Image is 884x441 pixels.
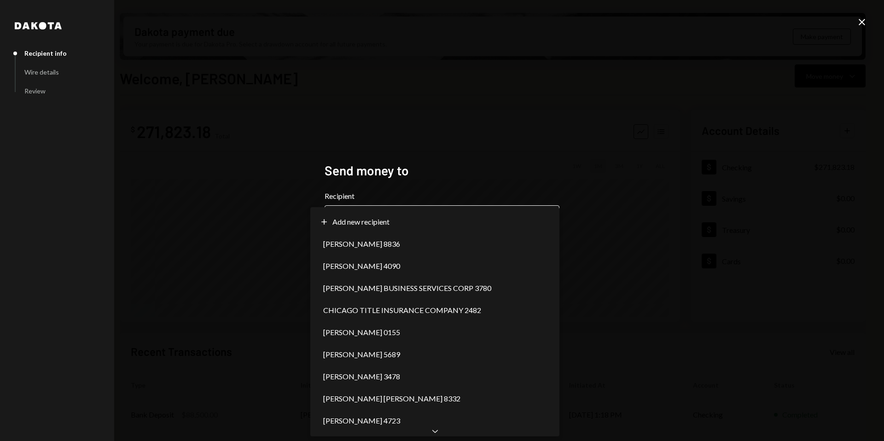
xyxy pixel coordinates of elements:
span: [PERSON_NAME] 8836 [323,238,400,250]
span: [PERSON_NAME] 5689 [323,349,400,360]
h2: Send money to [325,162,559,180]
span: [PERSON_NAME] 0155 [323,327,400,338]
div: Review [24,87,46,95]
div: Wire details [24,68,59,76]
span: Add new recipient [332,216,390,227]
span: CHICAGO TITLE INSURANCE COMPANY 2482 [323,305,481,316]
span: [PERSON_NAME] 4090 [323,261,400,272]
span: [PERSON_NAME] 4723 [323,415,400,426]
button: Recipient [325,205,559,231]
div: Recipient info [24,49,67,57]
label: Recipient [325,191,559,202]
span: [PERSON_NAME] 3478 [323,371,400,382]
span: [PERSON_NAME] BUSINESS SERVICES CORP 3780 [323,283,491,294]
span: [PERSON_NAME] [PERSON_NAME] 8332 [323,393,460,404]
